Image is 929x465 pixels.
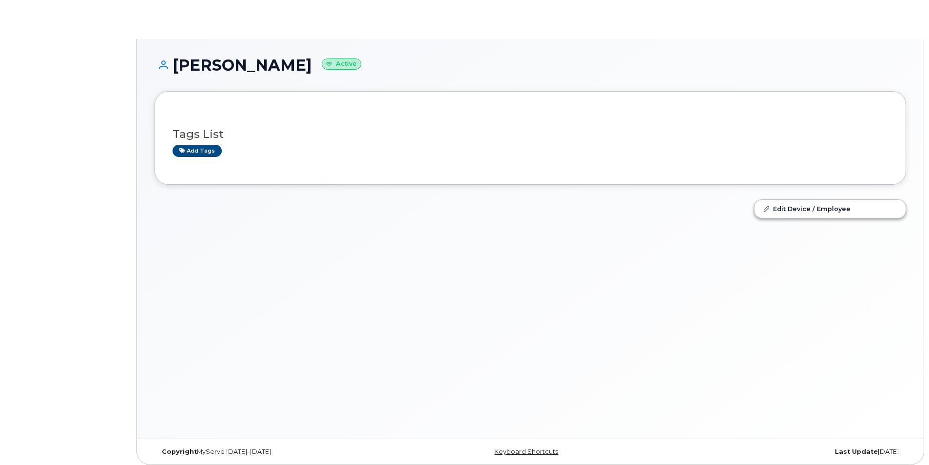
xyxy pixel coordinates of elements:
[173,145,222,157] a: Add tags
[173,128,888,140] h3: Tags List
[322,58,361,70] small: Active
[835,448,878,455] strong: Last Update
[162,448,197,455] strong: Copyright
[155,57,906,74] h1: [PERSON_NAME]
[494,448,558,455] a: Keyboard Shortcuts
[656,448,906,456] div: [DATE]
[755,200,906,217] a: Edit Device / Employee
[155,448,405,456] div: MyServe [DATE]–[DATE]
